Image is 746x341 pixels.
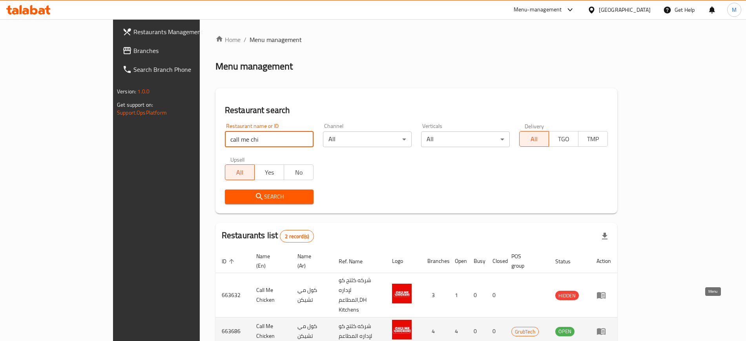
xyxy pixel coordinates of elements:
[596,290,611,300] div: Menu
[137,86,150,97] span: 1.0.0
[449,273,467,317] td: 1
[555,327,575,336] span: OPEN
[231,192,307,202] span: Search
[514,5,562,15] div: Menu-management
[511,252,540,270] span: POS group
[595,227,614,246] div: Export file
[449,249,467,273] th: Open
[549,131,578,147] button: TGO
[555,257,581,266] span: Status
[254,164,284,180] button: Yes
[421,249,449,273] th: Branches
[339,257,373,266] span: Ref. Name
[133,27,231,36] span: Restaurants Management
[117,108,167,118] a: Support.OpsPlatform
[280,230,314,243] div: Total records count
[486,249,505,273] th: Closed
[225,104,608,116] h2: Restaurant search
[225,131,314,147] input: Search for restaurant name or ID..
[230,157,245,162] label: Upsell
[250,273,291,317] td: Call Me Chicken
[555,291,579,300] span: HIDDEN
[256,252,282,270] span: Name (En)
[244,35,246,44] li: /
[284,164,314,180] button: No
[519,131,549,147] button: All
[297,252,323,270] span: Name (Ar)
[116,22,237,41] a: Restaurants Management
[116,60,237,79] a: Search Branch Phone
[228,167,252,178] span: All
[552,133,575,145] span: TGO
[421,273,449,317] td: 3
[582,133,605,145] span: TMP
[392,284,412,303] img: Call Me Chicken
[222,257,237,266] span: ID
[525,123,544,129] label: Delivery
[421,131,510,147] div: All
[467,273,486,317] td: 0
[280,233,314,240] span: 2 record(s)
[732,5,737,14] span: M
[133,46,231,55] span: Branches
[386,249,421,273] th: Logo
[291,273,332,317] td: كول مي تشيكن
[523,133,546,145] span: All
[512,327,538,336] span: GrubTech
[486,273,505,317] td: 0
[116,41,237,60] a: Branches
[599,5,651,14] div: [GEOGRAPHIC_DATA]
[222,230,314,243] h2: Restaurants list
[117,100,153,110] span: Get support on:
[117,86,136,97] span: Version:
[287,167,310,178] span: No
[225,164,255,180] button: All
[225,190,314,204] button: Search
[133,65,231,74] span: Search Branch Phone
[250,35,302,44] span: Menu management
[215,60,293,73] h2: Menu management
[578,131,608,147] button: TMP
[467,249,486,273] th: Busy
[590,249,617,273] th: Action
[392,320,412,339] img: Call Me Chicken
[215,35,617,44] nav: breadcrumb
[332,273,385,317] td: شركه كلتج كو لإداره المطاعم,DH Kitchens
[258,167,281,178] span: Yes
[323,131,412,147] div: All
